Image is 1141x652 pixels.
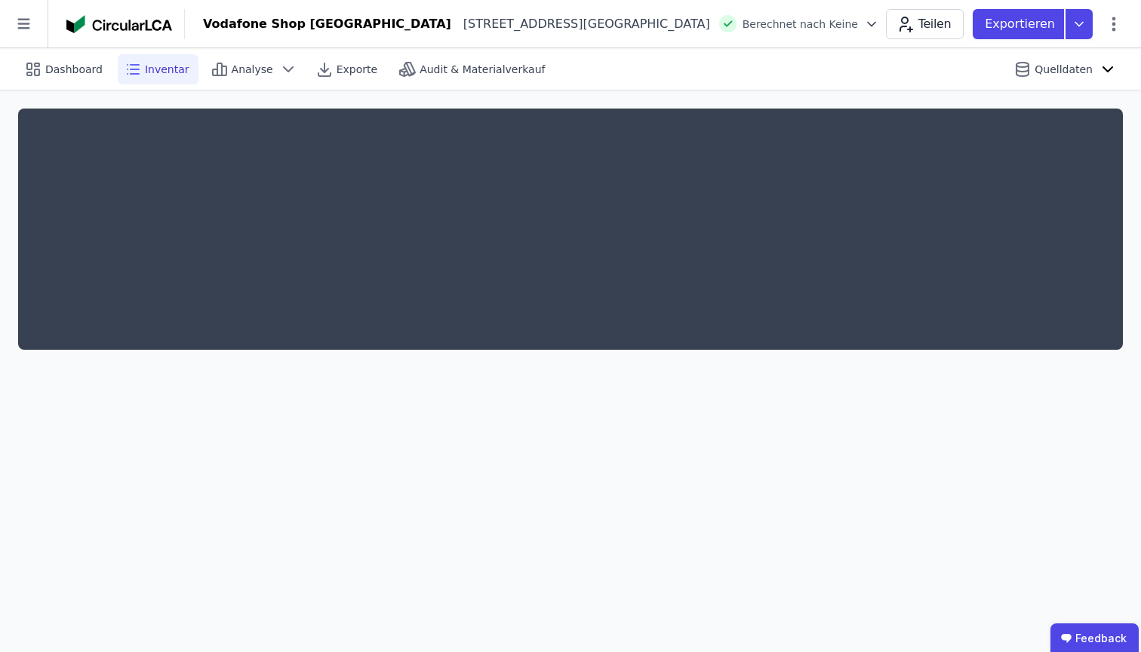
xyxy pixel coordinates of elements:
[203,15,451,33] div: Vodafone Shop [GEOGRAPHIC_DATA]
[145,62,189,77] span: Inventar
[337,62,377,77] span: Exporte
[1035,62,1093,77] span: Quelldaten
[232,62,273,77] span: Analyse
[743,17,858,32] span: Berechnet nach Keine
[886,9,964,39] button: Teilen
[66,15,172,33] img: Concular
[45,62,103,77] span: Dashboard
[985,15,1058,33] p: Exportieren
[451,15,710,33] div: [STREET_ADDRESS][GEOGRAPHIC_DATA]
[420,62,545,77] span: Audit & Materialverkauf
